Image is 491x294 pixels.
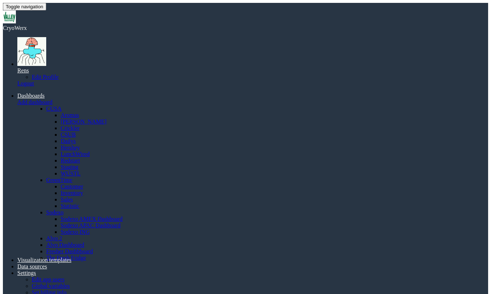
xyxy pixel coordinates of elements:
a: Visualization templates [17,257,71,263]
a: Crickler [61,125,79,131]
a: Sodexo [46,209,64,215]
a: Sales [61,196,73,202]
a: Dashboards [17,93,45,99]
a: Inventory [61,190,83,196]
span: Toggle navigation [6,4,43,9]
a: Sodexo AMEX Dashboard [61,216,123,222]
a: Alvo 2 [46,235,62,241]
a: Customer [61,183,83,190]
a: WUSTL [61,170,81,177]
a: Aromas [61,112,79,118]
a: Logout [17,80,34,86]
a: GreenTime [46,177,72,183]
a: Settings [17,270,36,276]
a: CUSA [46,106,62,112]
button: Toggle navigation [3,3,46,10]
a: The Fresh Fridge [46,255,86,261]
a: Add dashboard [17,99,52,105]
a: Global variables [32,283,70,289]
a: Edit Profile [32,74,58,80]
a: Dailys [61,138,76,144]
span: CryoWerx [3,25,27,31]
a: Sodexo ING [61,229,90,235]
a: Sodexo APAC Dashboard [61,222,121,228]
a: Edit app users [32,276,65,282]
a: LunchWired [61,151,90,157]
img: Profile Picture [17,37,46,66]
a: Statistic [61,203,79,209]
a: Profile Picture Rens [17,61,488,74]
a: Hershey [61,144,80,151]
a: [PERSON_NAME] [61,119,107,125]
a: Alvo Dashboard [46,242,84,248]
a: Staging [61,164,78,170]
div: Rens [17,67,488,74]
a: Fresher Dashbboard [46,248,93,254]
img: k3g9vcvggkusllofmqfm.png [3,10,16,23]
a: CSUB [61,132,76,138]
a: Data sources [17,263,47,269]
a: Redstart [61,157,80,164]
